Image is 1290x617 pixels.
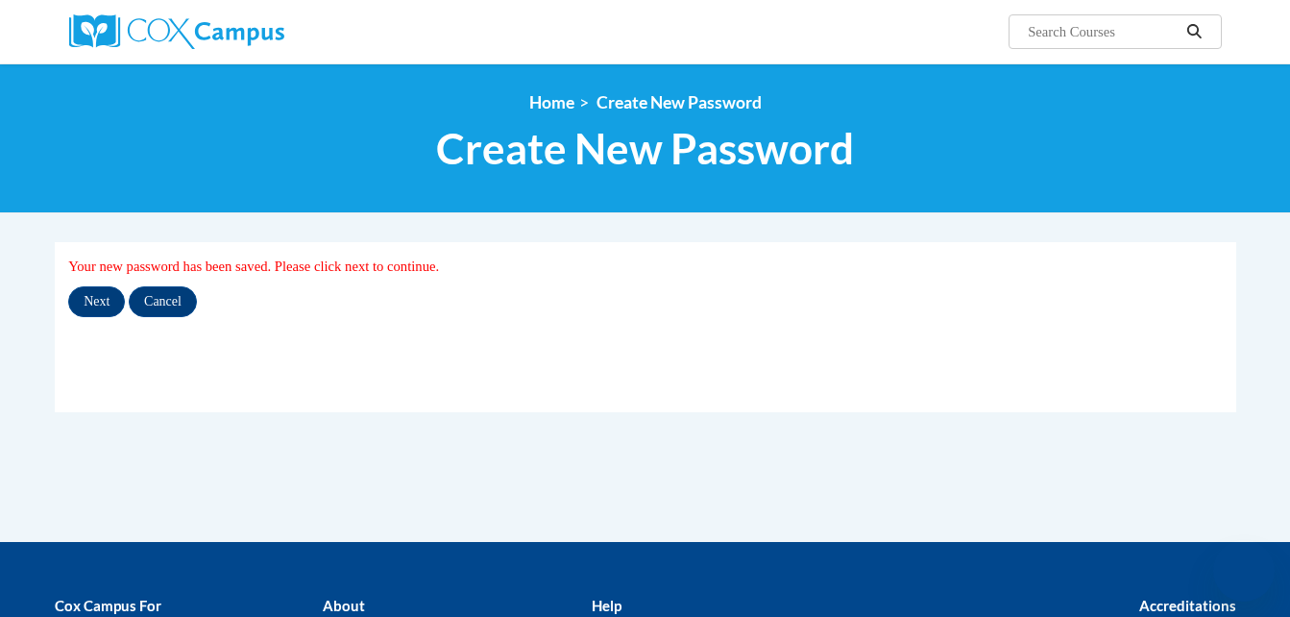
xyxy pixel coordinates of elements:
a: Home [529,92,574,112]
b: Cox Campus For [55,597,161,614]
b: Help [592,597,621,614]
iframe: Button to launch messaging window [1213,540,1275,602]
input: Next [68,286,125,317]
img: Cox Campus [69,14,284,49]
span: Create New Password [596,92,762,112]
b: About [323,597,365,614]
a: Cox Campus [69,14,434,49]
input: Search Courses [1026,20,1180,43]
button: Search [1180,20,1208,43]
input: Cancel [129,286,197,317]
b: Accreditations [1139,597,1236,614]
span: Your new password has been saved. Please click next to continue. [68,259,439,274]
span: Create New Password [436,123,854,174]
